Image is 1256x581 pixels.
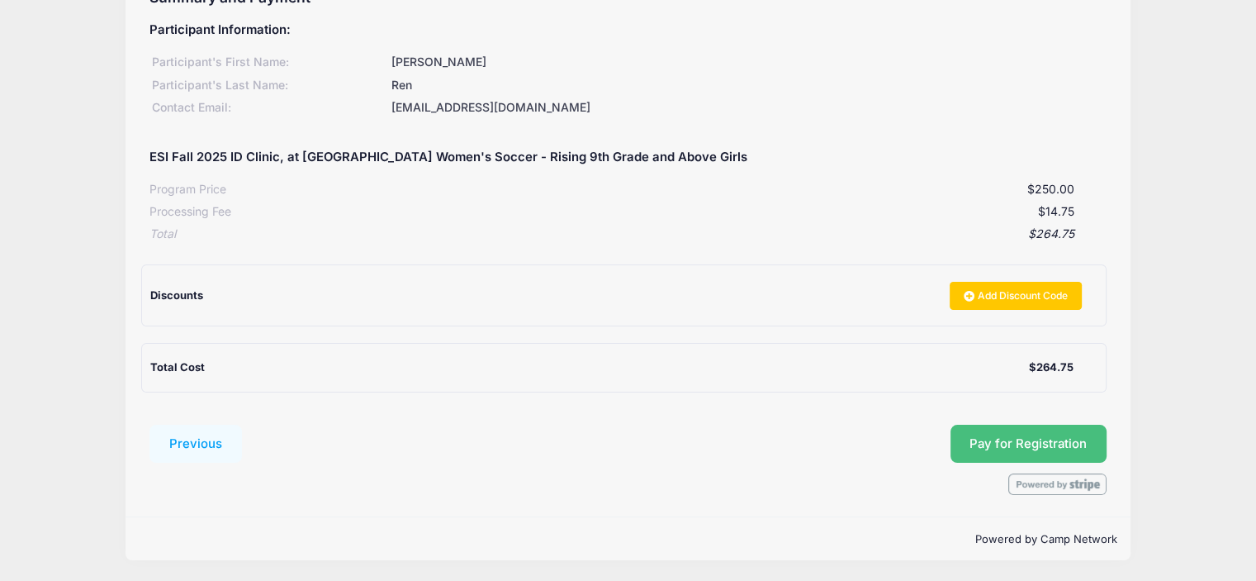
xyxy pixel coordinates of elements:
[1029,360,1074,376] div: $264.75
[969,436,1087,451] span: Pay for Registration
[149,150,747,165] h5: ESI Fall 2025 ID Clinic, at [GEOGRAPHIC_DATA] Women's Soccer - Rising 9th Grade and Above Girls
[149,203,231,221] div: Processing Fee
[389,77,1107,94] div: Ren
[149,425,242,463] button: Previous
[150,360,1029,376] div: Total Cost
[389,54,1107,71] div: [PERSON_NAME]
[149,77,389,94] div: Participant's Last Name:
[176,226,1074,243] div: $264.75
[231,203,1074,221] div: $14.75
[389,99,1107,117] div: [EMAIL_ADDRESS][DOMAIN_NAME]
[149,226,176,243] div: Total
[1027,182,1074,196] span: $250.00
[149,99,389,117] div: Contact Email:
[149,181,226,198] div: Program Price
[139,531,1117,548] p: Powered by Camp Network
[149,23,1107,38] h5: Participant Information:
[950,425,1107,463] button: Pay for Registration
[950,282,1082,310] a: Add Discount Code
[149,54,389,71] div: Participant's First Name:
[150,288,203,302] span: Discounts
